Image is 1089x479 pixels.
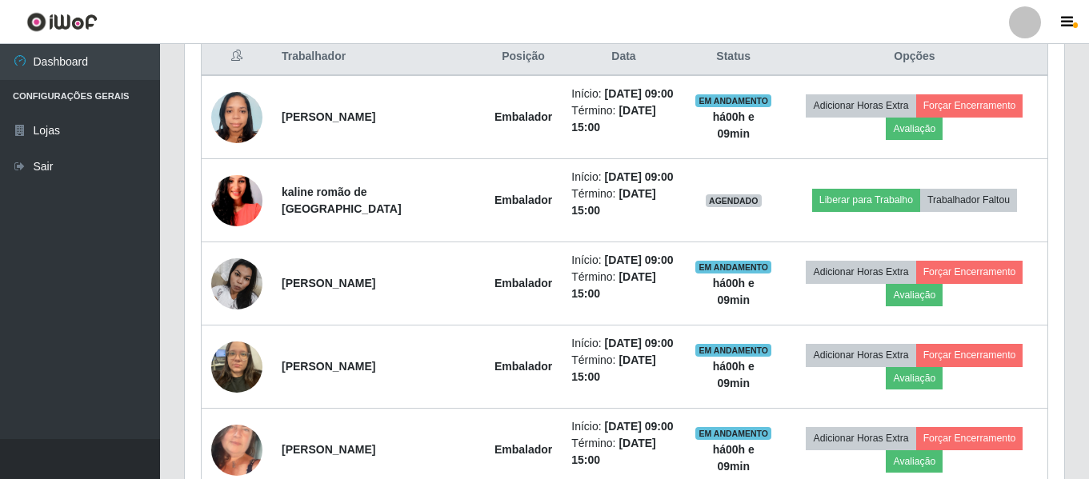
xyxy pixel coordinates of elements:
[886,450,943,473] button: Avaliação
[605,420,674,433] time: [DATE] 09:00
[605,87,674,100] time: [DATE] 09:00
[916,94,1023,117] button: Forçar Encerramento
[920,189,1017,211] button: Trabalhador Faltou
[571,252,675,269] li: Início:
[686,38,782,76] th: Status
[713,277,755,306] strong: há 00 h e 09 min
[494,277,552,289] strong: Embalador
[571,102,675,136] li: Término:
[282,443,375,456] strong: [PERSON_NAME]
[695,94,771,107] span: EM ANDAMENTO
[605,170,674,183] time: [DATE] 09:00
[571,335,675,352] li: Início:
[695,344,771,357] span: EM ANDAMENTO
[211,83,262,151] img: 1672757852075.jpeg
[806,427,915,449] button: Adicionar Horas Extra
[494,110,552,123] strong: Embalador
[713,110,755,140] strong: há 00 h e 09 min
[916,427,1023,449] button: Forçar Encerramento
[916,344,1023,366] button: Forçar Encerramento
[494,443,552,456] strong: Embalador
[571,86,675,102] li: Início:
[713,360,755,389] strong: há 00 h e 09 min
[571,352,675,385] li: Término:
[695,427,771,440] span: EM ANDAMENTO
[571,435,675,469] li: Término:
[562,38,685,76] th: Data
[571,418,675,435] li: Início:
[605,253,674,266] time: [DATE] 09:00
[806,344,915,366] button: Adicionar Horas Extra
[272,38,485,76] th: Trabalhador
[812,189,920,211] button: Liberar para Trabalho
[282,110,375,123] strong: [PERSON_NAME]
[886,367,943,389] button: Avaliação
[916,261,1023,283] button: Forçar Encerramento
[494,194,552,206] strong: Embalador
[571,269,675,302] li: Término:
[706,194,762,207] span: AGENDADO
[806,94,915,117] button: Adicionar Horas Extra
[282,277,375,289] strong: [PERSON_NAME]
[695,261,771,273] span: EM ANDAMENTO
[26,12,98,32] img: CoreUI Logo
[886,118,943,140] button: Avaliação
[571,169,675,186] li: Início:
[605,337,674,349] time: [DATE] 09:00
[886,284,943,306] button: Avaliação
[211,333,262,401] img: 1743559697198.jpeg
[211,155,262,246] img: 1705882680930.jpeg
[282,360,375,373] strong: [PERSON_NAME]
[571,186,675,219] li: Término:
[485,38,562,76] th: Posição
[782,38,1048,76] th: Opções
[282,186,402,215] strong: kaline romão de [GEOGRAPHIC_DATA]
[211,249,262,317] img: 1730308333367.jpeg
[713,443,755,473] strong: há 00 h e 09 min
[806,261,915,283] button: Adicionar Horas Extra
[494,360,552,373] strong: Embalador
